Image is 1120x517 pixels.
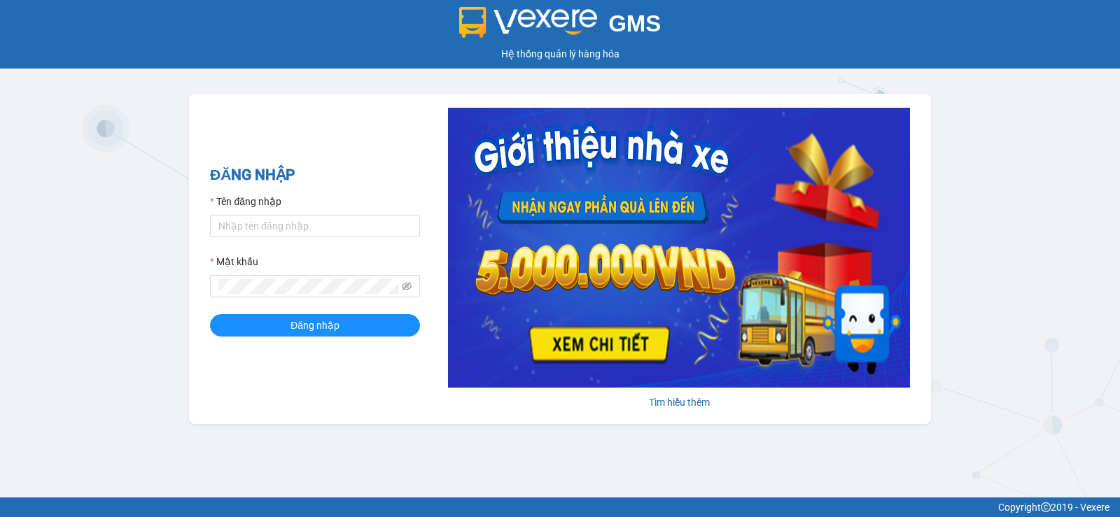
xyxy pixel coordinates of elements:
[210,164,420,187] h2: ĐĂNG NHẬP
[1041,502,1051,512] span: copyright
[3,46,1116,62] div: Hệ thống quản lý hàng hóa
[459,21,661,32] a: GMS
[448,395,910,410] div: Tìm hiểu thêm
[402,281,412,291] span: eye-invisible
[608,10,661,36] span: GMS
[210,194,281,209] label: Tên đăng nhập
[210,215,420,237] input: Tên đăng nhập
[210,314,420,337] button: Đăng nhập
[10,500,1109,515] div: Copyright 2019 - Vexere
[459,7,598,38] img: logo 2
[448,108,910,388] img: banner-0
[218,278,399,294] input: Mật khẩu
[210,254,258,269] label: Mật khẩu
[290,318,339,333] span: Đăng nhập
